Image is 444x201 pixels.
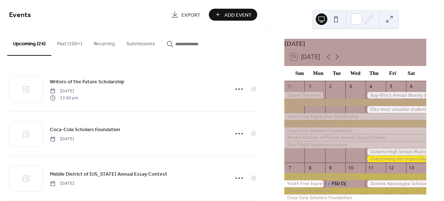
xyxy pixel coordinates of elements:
[51,29,88,55] button: Past (100+)
[388,165,394,171] div: 12
[284,180,325,187] div: Youth Free Expression Scholarship
[332,180,404,187] div: FSU College Application Workshop
[388,83,394,89] div: 5
[284,188,426,194] div: The Gates Scholarship
[366,180,426,187] div: Zombie Apocalypse Scholarship
[327,66,346,81] div: Tue
[9,8,31,22] span: Events
[50,78,124,86] span: Writers of the Future Scholarship
[284,113,426,120] div: Youth Free Expression Scholarship
[402,66,421,81] div: Sat
[50,180,74,187] span: [DATE]
[166,9,206,21] a: Export
[307,83,313,89] div: 1
[284,120,426,127] div: The Gates Scholarship
[284,134,426,141] div: Middle District of Florida Annual Essay Contest
[181,11,201,19] span: Export
[383,66,402,81] div: Fri
[325,180,345,187] div: FSU College Application Workshop
[209,9,257,21] button: Add Event
[365,66,383,81] div: Thu
[50,125,120,134] a: Coca-Cola Scholars Foundation
[287,83,293,89] div: 31
[327,165,333,171] div: 9
[366,106,426,113] div: Elks most valuable student scholarship
[50,170,167,178] a: Middle District of [US_STATE] Annual Essay Contest
[88,29,121,55] button: Recurring
[366,92,426,99] div: Buy-Rite's Annual Beauty School Scholarship
[284,142,426,148] div: Epic Flight Academy Aviation
[50,78,124,86] a: Writers of the Future Scholarship
[284,39,426,48] div: [DATE]
[284,92,325,99] div: Sloane Stephens Doc & Glo Scholarship
[346,66,365,81] div: Wed
[307,165,313,171] div: 8
[284,173,426,180] div: Writers of the Future Scholarship
[121,29,161,55] button: Submissions
[284,106,305,113] div: Cooking Up Joy Scholarship
[368,165,374,171] div: 11
[408,83,414,89] div: 6
[366,156,426,162] div: Overcoming the Impossible Scholarship
[408,165,414,171] div: 13
[50,126,120,134] span: Coca-Cola Scholars Foundation
[287,165,293,171] div: 7
[50,136,74,142] span: [DATE]
[368,83,374,89] div: 4
[327,83,333,89] div: 2
[284,127,426,134] div: Coca-Cola Scholars Foundation
[224,11,252,19] span: Add Event
[50,88,78,95] span: [DATE]
[366,148,426,155] div: Conerto High School Musicians Scholarship
[284,99,426,106] div: Writers of the Future Scholarship
[50,95,78,101] span: 12:00 pm
[348,165,354,171] div: 10
[7,29,51,56] button: Upcoming (24)
[290,66,309,81] div: Sun
[348,83,354,89] div: 3
[309,66,328,81] div: Mon
[284,194,426,201] div: Coca-Cola Scholars Foundation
